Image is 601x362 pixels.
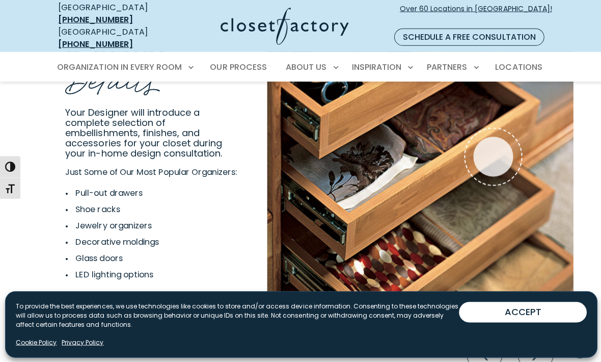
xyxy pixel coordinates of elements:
[16,301,458,329] p: To provide the best experiences, we use technologies like cookies to store and/or access device i...
[285,61,326,73] span: About Us
[393,29,543,46] a: Schedule a Free Consultation
[209,61,266,73] span: Our Process
[65,236,222,248] li: Decorative moldings
[16,337,57,346] a: Cookie Policy
[351,61,400,73] span: Inspiration
[65,166,254,178] p: Just Some of Our Most Popular Organizers:
[220,8,348,45] img: Closet Factory Logo
[58,26,169,50] div: [GEOGRAPHIC_DATA]
[77,289,233,309] a: See More in Our Inspiration Gallery
[65,203,222,215] li: Shoe racks
[426,61,466,73] span: Partners
[62,337,103,346] a: Privacy Policy
[65,268,222,280] li: LED lighting options
[399,4,551,25] span: Over 60 Locations in [GEOGRAPHIC_DATA]!
[58,14,132,25] a: [PHONE_NUMBER]
[494,61,541,73] span: Locations
[65,219,222,231] li: Jewelry organizers
[58,38,132,50] a: [PHONE_NUMBER]
[65,252,222,264] li: Glass doors
[58,2,169,26] div: [GEOGRAPHIC_DATA]
[65,106,222,160] span: Your Designer will introduce a complete selection of embellishments, finishes, and accessories fo...
[458,301,585,322] button: ACCEPT
[65,187,222,199] li: Pull-out drawers
[57,61,181,73] span: Organization in Every Room
[50,53,551,82] nav: Primary Menu
[266,14,572,335] img: Lucite dividers in drawers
